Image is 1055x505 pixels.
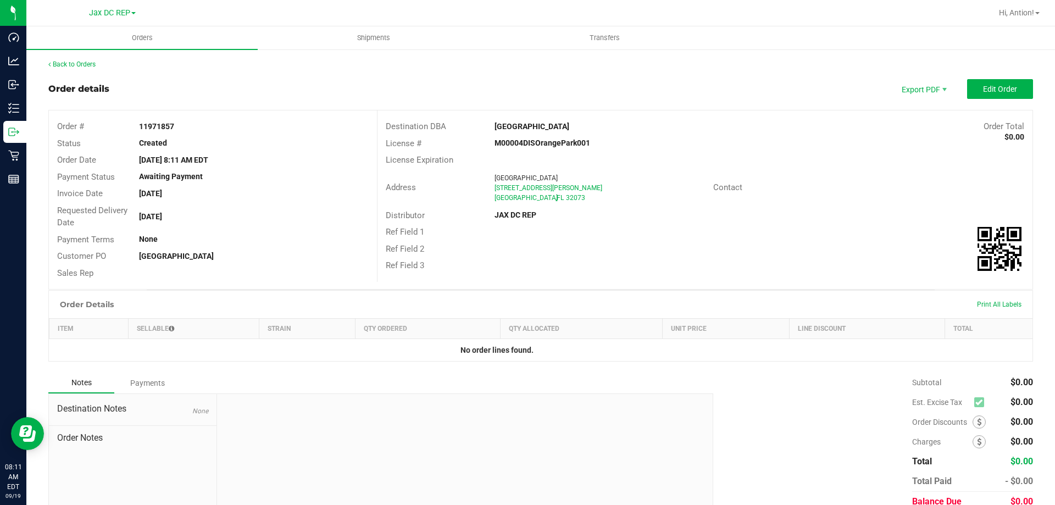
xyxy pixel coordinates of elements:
p: 08:11 AM EDT [5,462,21,492]
span: Order Notes [57,431,208,445]
span: Destination Notes [57,402,208,415]
span: [GEOGRAPHIC_DATA] [495,174,558,182]
div: Order details [48,82,109,96]
span: $0.00 [1010,436,1033,447]
strong: M00004DISOrangePark001 [495,138,590,147]
a: Transfers [489,26,720,49]
span: Destination DBA [386,121,446,131]
strong: [DATE] 8:11 AM EDT [139,156,208,164]
h1: Order Details [60,300,114,309]
strong: $0.00 [1004,132,1024,141]
span: [GEOGRAPHIC_DATA] [495,194,558,202]
span: Order Total [984,121,1024,131]
span: Charges [912,437,973,446]
span: Order Discounts [912,418,973,426]
span: Total [912,456,932,467]
span: $0.00 [1010,377,1033,387]
span: Total Paid [912,476,952,486]
span: Hi, Antion! [999,8,1034,17]
qrcode: 11971857 [978,227,1021,271]
span: Ref Field 3 [386,260,424,270]
span: Requested Delivery Date [57,206,127,228]
span: Invoice Date [57,188,103,198]
strong: [DATE] [139,189,162,198]
inline-svg: Outbound [8,126,19,137]
span: Print All Labels [977,301,1021,308]
span: Transfers [575,33,635,43]
th: Strain [259,319,355,339]
th: Line Discount [789,319,945,339]
span: Est. Excise Tax [912,398,970,407]
strong: [GEOGRAPHIC_DATA] [139,252,214,260]
span: Orders [117,33,168,43]
span: FL [557,194,564,202]
th: Total [945,319,1032,339]
span: Subtotal [912,378,941,387]
strong: 11971857 [139,122,174,131]
inline-svg: Retail [8,150,19,161]
span: Jax DC REP [89,8,130,18]
strong: Awaiting Payment [139,172,203,181]
th: Item [49,319,129,339]
div: Payments [114,373,180,393]
strong: [DATE] [139,212,162,221]
span: License Expiration [386,155,453,165]
img: Scan me! [978,227,1021,271]
span: License # [386,138,421,148]
span: Address [386,182,416,192]
span: [STREET_ADDRESS][PERSON_NAME] [495,184,602,192]
strong: No order lines found. [460,346,534,354]
inline-svg: Dashboard [8,32,19,43]
a: Back to Orders [48,60,96,68]
inline-svg: Analytics [8,56,19,66]
span: Payment Terms [57,235,114,245]
span: $0.00 [1010,397,1033,407]
span: Payment Status [57,172,115,182]
strong: JAX DC REP [495,210,536,219]
iframe: Resource center [11,417,44,450]
span: Status [57,138,81,148]
strong: Created [139,138,167,147]
strong: None [139,235,158,243]
inline-svg: Inventory [8,103,19,114]
span: Sales Rep [57,268,93,278]
span: , [556,194,557,202]
span: Ref Field 1 [386,227,424,237]
th: Qty Ordered [355,319,500,339]
span: $0.00 [1010,417,1033,427]
th: Sellable [129,319,259,339]
span: Ref Field 2 [386,244,424,254]
span: Edit Order [983,85,1017,93]
div: Notes [48,373,114,393]
li: Export PDF [890,79,956,99]
p: 09/19 [5,492,21,500]
span: Customer PO [57,251,106,261]
span: Order Date [57,155,96,165]
th: Qty Allocated [500,319,662,339]
th: Unit Price [663,319,789,339]
span: Calculate excise tax [974,395,989,410]
button: Edit Order [967,79,1033,99]
strong: [GEOGRAPHIC_DATA] [495,122,569,131]
span: None [192,407,208,415]
span: Contact [713,182,742,192]
span: - $0.00 [1005,476,1033,486]
inline-svg: Reports [8,174,19,185]
span: Distributor [386,210,425,220]
span: 32073 [566,194,585,202]
a: Shipments [258,26,489,49]
span: Shipments [342,33,405,43]
span: Order # [57,121,84,131]
span: $0.00 [1010,456,1033,467]
inline-svg: Inbound [8,79,19,90]
a: Orders [26,26,258,49]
